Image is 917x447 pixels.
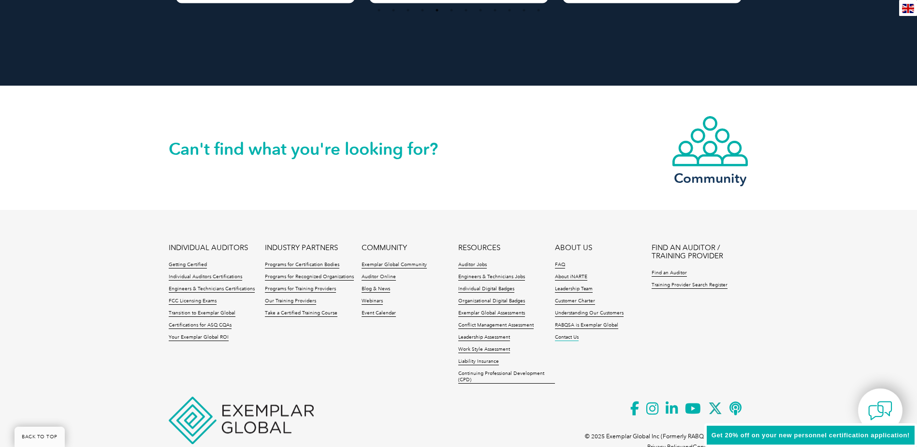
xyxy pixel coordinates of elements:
a: Leadership Team [555,286,593,293]
a: Engineers & Technicians Certifications [169,286,255,293]
a: Certifications for ASQ CQAs [169,322,232,329]
a: INDUSTRY PARTNERS [265,244,338,252]
button: 1 of 4 [374,5,384,15]
a: Blog & News [362,286,390,293]
a: Programs for Certification Bodies [265,262,339,268]
a: INDIVIDUAL AUDITORS [169,244,248,252]
button: 12 of 4 [534,5,543,15]
a: COMMUNITY [362,244,407,252]
a: Community [671,115,749,184]
a: FAQ [555,262,565,268]
a: Customer Charter [555,298,595,305]
a: Programs for Recognized Organizations [265,274,354,281]
a: Conflict Management Assessment [458,322,534,329]
a: Training Provider Search Register [652,282,728,289]
a: ABOUT US [555,244,592,252]
h2: Can't find what you're looking for? [169,141,459,157]
a: Find an Auditor [652,270,687,277]
button: 3 of 4 [403,5,413,15]
a: About iNARTE [555,274,587,281]
p: © 2025 Exemplar Global Inc (Formerly RABQSA International). [585,431,749,442]
button: 5 of 4 [432,5,442,15]
a: Programs for Training Providers [265,286,336,293]
a: Exemplar Global Community [362,262,427,268]
span: Get 20% off on your new personnel certification application! [712,432,910,439]
a: Your Exemplar Global ROI [169,334,229,341]
img: contact-chat.png [868,399,892,423]
a: Work Style Assessment [458,346,510,353]
a: Contact Us [555,334,579,341]
a: Getting Certified [169,262,207,268]
a: Organizational Digital Badges [458,298,525,305]
a: Auditor Online [362,274,396,281]
button: 6 of 4 [447,5,456,15]
a: Our Training Providers [265,298,316,305]
a: Leadership Assessment [458,334,510,341]
button: 11 of 4 [519,5,529,15]
a: Understanding Our Customers [555,310,624,317]
a: RESOURCES [458,244,500,252]
button: 10 of 4 [505,5,514,15]
img: Exemplar Global [169,397,314,444]
button: 4 of 4 [418,5,427,15]
a: Individual Digital Badges [458,286,514,293]
a: Individual Auditors Certifications [169,274,242,281]
a: Liability Insurance [458,358,499,365]
a: RABQSA is Exemplar Global [555,322,618,329]
h3: Community [671,172,749,184]
button: 9 of 4 [490,5,500,15]
a: Event Calendar [362,310,396,317]
a: Auditor Jobs [458,262,487,268]
a: Continuing Professional Development (CPD) [458,371,555,384]
a: Take a Certified Training Course [265,310,337,317]
a: BACK TO TOP [15,427,65,447]
button: 2 of 4 [389,5,398,15]
img: icon-community.webp [671,115,749,167]
button: 8 of 4 [476,5,485,15]
a: Transition to Exemplar Global [169,310,235,317]
a: FIND AN AUDITOR / TRAINING PROVIDER [652,244,748,260]
a: FCC Licensing Exams [169,298,217,305]
button: 7 of 4 [461,5,471,15]
a: Webinars [362,298,383,305]
a: Exemplar Global Assessments [458,310,525,317]
img: en [902,4,914,13]
a: Engineers & Technicians Jobs [458,274,525,281]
